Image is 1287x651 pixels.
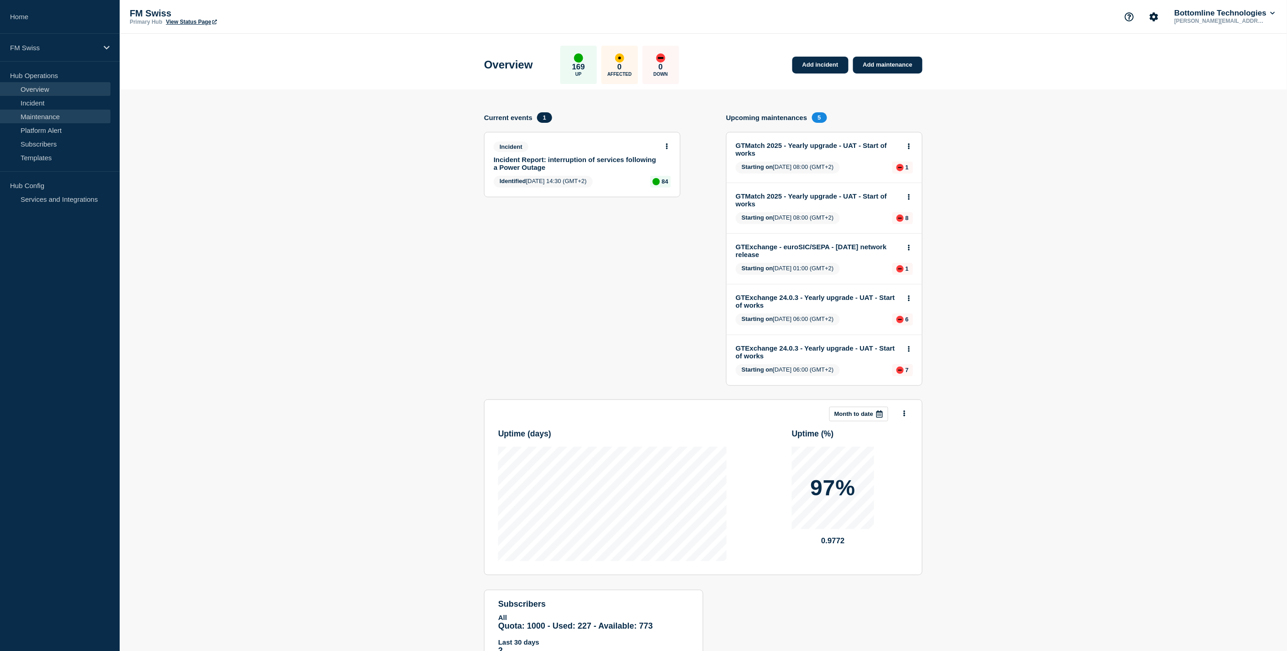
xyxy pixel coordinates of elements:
[742,214,773,221] span: Starting on
[607,72,632,77] p: Affected
[736,294,901,309] a: GTExchange 24.0.3 - Yearly upgrade - UAT - Start of works
[659,63,663,72] p: 0
[897,265,904,273] div: down
[494,156,659,171] a: Incident Report: interruption of services following a Power Outage
[572,63,585,72] p: 169
[736,243,901,258] a: GTExchange - euroSIC/SEPA - [DATE] network release
[812,112,827,123] span: 5
[792,536,874,546] p: 0.9772
[897,164,904,171] div: down
[617,63,622,72] p: 0
[906,164,909,171] p: 1
[834,410,873,417] p: Month to date
[537,112,552,123] span: 1
[736,192,901,208] a: GTMatch 2025 - Yearly upgrade - UAT - Start of works
[130,19,162,25] p: Primary Hub
[906,215,909,221] p: 8
[906,367,909,373] p: 7
[736,344,901,360] a: GTExchange 24.0.3 - Yearly upgrade - UAT - Start of works
[1173,9,1277,18] button: Bottomline Technologies
[829,407,888,421] button: Month to date
[897,215,904,222] div: down
[1120,7,1139,26] button: Support
[736,162,840,173] span: [DATE] 08:00 (GMT+2)
[575,72,582,77] p: Up
[736,263,840,275] span: [DATE] 01:00 (GMT+2)
[810,477,855,499] p: 97%
[742,265,773,272] span: Starting on
[792,57,849,73] a: Add incident
[654,72,668,77] p: Down
[736,212,840,224] span: [DATE] 08:00 (GMT+2)
[736,364,840,376] span: [DATE] 06:00 (GMT+2)
[498,638,689,646] p: Last 30 days
[130,8,312,19] p: FM Swiss
[615,53,624,63] div: affected
[494,142,528,152] span: Incident
[653,178,660,185] div: up
[906,265,909,272] p: 1
[166,19,216,25] a: View Status Page
[897,367,904,374] div: down
[656,53,665,63] div: down
[574,53,583,63] div: up
[498,614,689,621] p: All
[498,621,653,630] span: Quota: 1000 - Used: 227 - Available: 773
[1145,7,1164,26] button: Account settings
[792,429,908,439] h3: Uptime ( % )
[736,142,901,157] a: GTMatch 2025 - Yearly upgrade - UAT - Start of works
[736,314,840,325] span: [DATE] 06:00 (GMT+2)
[484,58,533,71] h1: Overview
[494,176,593,188] span: [DATE] 14:30 (GMT+2)
[500,178,526,184] span: Identified
[742,366,773,373] span: Starting on
[662,178,668,185] p: 84
[853,57,923,73] a: Add maintenance
[897,316,904,323] div: down
[742,315,773,322] span: Starting on
[484,114,533,121] h4: Current events
[498,599,689,609] h4: subscribers
[726,114,807,121] h4: Upcoming maintenances
[10,44,98,52] p: FM Swiss
[498,429,727,439] h3: Uptime ( days )
[1173,18,1268,24] p: [PERSON_NAME][EMAIL_ADDRESS][PERSON_NAME][DOMAIN_NAME]
[742,163,773,170] span: Starting on
[906,316,909,323] p: 6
